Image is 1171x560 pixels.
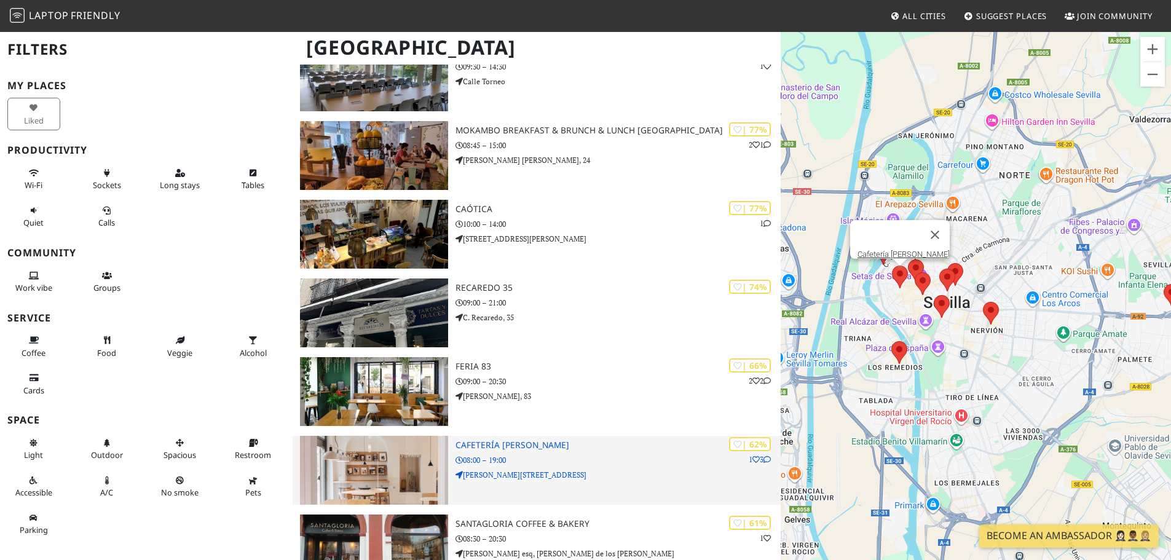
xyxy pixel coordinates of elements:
span: Coffee [22,347,45,358]
button: Calls [81,200,133,233]
p: 2 2 [749,375,771,387]
img: Mokambo Breakfast & Brunch & Lunch Sevilla [300,121,448,190]
span: Quiet [23,217,44,228]
span: Laptop [29,9,69,22]
span: Suggest Places [976,10,1047,22]
h3: My Places [7,80,285,92]
span: All Cities [902,10,946,22]
button: Parking [7,508,60,540]
div: | 62% [729,437,771,451]
button: Sockets [81,163,133,195]
button: Light [7,433,60,465]
span: Natural light [24,449,43,460]
button: No smoke [154,470,207,503]
p: [PERSON_NAME] esq, [PERSON_NAME] de los [PERSON_NAME] [455,548,781,559]
h3: Service [7,312,285,324]
p: [STREET_ADDRESS][PERSON_NAME] [455,233,781,245]
div: | 61% [729,516,771,530]
h1: [GEOGRAPHIC_DATA] [296,31,778,65]
p: [PERSON_NAME], 83 [455,390,781,402]
button: Ampliar [1140,37,1165,61]
span: Video/audio calls [98,217,115,228]
h3: Space [7,414,285,426]
p: 10:00 – 14:00 [455,218,781,230]
div: | 74% [729,280,771,294]
button: Tables [227,163,280,195]
p: [PERSON_NAME][STREET_ADDRESS] [455,469,781,481]
span: Pet friendly [245,487,261,498]
button: Long stays [154,163,207,195]
button: Alcohol [227,330,280,363]
p: Calle Torneo [455,76,781,87]
span: Spacious [164,449,196,460]
span: Outdoor area [91,449,123,460]
h3: Cafetería [PERSON_NAME] [455,440,781,451]
span: Air conditioned [100,487,113,498]
a: Feria 83 | 66% 22 Feria 83 09:00 – 20:30 [PERSON_NAME], 83 [293,357,781,426]
button: Spacious [154,433,207,465]
button: Reducir [1140,62,1165,87]
a: Suggest Places [959,5,1052,27]
p: 1 [760,532,771,544]
p: C. Recaredo, 35 [455,312,781,323]
img: Cafetería Plácido y Grata [300,436,448,505]
span: Parking [20,524,48,535]
button: Coffee [7,330,60,363]
h3: Productivity [7,144,285,156]
h3: Recaredo 35 [455,283,781,293]
a: Mokambo Breakfast & Brunch & Lunch Sevilla | 77% 21 Mokambo Breakfast & Brunch & Lunch [GEOGRAPHI... [293,121,781,190]
button: Wi-Fi [7,163,60,195]
h3: Santagloria Coffee & Bakery [455,519,781,529]
p: 1 3 [749,454,771,465]
button: Groups [81,266,133,298]
p: 09:00 – 20:30 [455,376,781,387]
img: Caótica [300,200,448,269]
h3: Community [7,247,285,259]
p: 08:30 – 20:30 [455,533,781,545]
button: A/C [81,470,133,503]
span: Food [97,347,116,358]
span: Smoke free [161,487,199,498]
button: Work vibe [7,266,60,298]
h2: Filters [7,31,285,68]
span: Group tables [93,282,120,293]
a: Cafetería Plácido y Grata | 62% 13 Cafetería [PERSON_NAME] 08:00 – 19:00 [PERSON_NAME][STREET_ADD... [293,436,781,505]
span: Stable Wi-Fi [25,179,42,191]
button: Cards [7,368,60,400]
button: Outdoor [81,433,133,465]
span: Accessible [15,487,52,498]
h3: Caótica [455,204,781,215]
button: Food [81,330,133,363]
button: Veggie [154,330,207,363]
button: Cerrar [920,220,950,250]
span: Alcohol [240,347,267,358]
span: People working [15,282,52,293]
img: Feria 83 [300,357,448,426]
p: [PERSON_NAME] [PERSON_NAME], 24 [455,154,781,166]
a: Cafetería [PERSON_NAME] [858,250,950,259]
div: | 66% [729,358,771,373]
img: LaptopFriendly [10,8,25,23]
p: 1 [760,218,771,229]
a: Recaredo 35 | 74% Recaredo 35 09:00 – 21:00 C. Recaredo, 35 [293,278,781,347]
span: Friendly [71,9,120,22]
span: Power sockets [93,179,121,191]
button: Accessible [7,470,60,503]
h3: Mokambo Breakfast & Brunch & Lunch [GEOGRAPHIC_DATA] [455,125,781,136]
p: 08:00 – 19:00 [455,454,781,466]
div: | 77% [729,201,771,215]
a: Caótica | 77% 1 Caótica 10:00 – 14:00 [STREET_ADDRESS][PERSON_NAME] [293,200,781,269]
h3: Feria 83 [455,361,781,372]
p: 2 1 [749,139,771,151]
p: 08:45 – 15:00 [455,140,781,151]
p: 09:00 – 21:00 [455,297,781,309]
img: Recaredo 35 [300,278,448,347]
button: Restroom [227,433,280,465]
span: Restroom [235,449,271,460]
button: Quiet [7,200,60,233]
span: Work-friendly tables [242,179,264,191]
a: All Cities [885,5,951,27]
button: Pets [227,470,280,503]
span: Credit cards [23,385,44,396]
a: Join Community [1060,5,1157,27]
